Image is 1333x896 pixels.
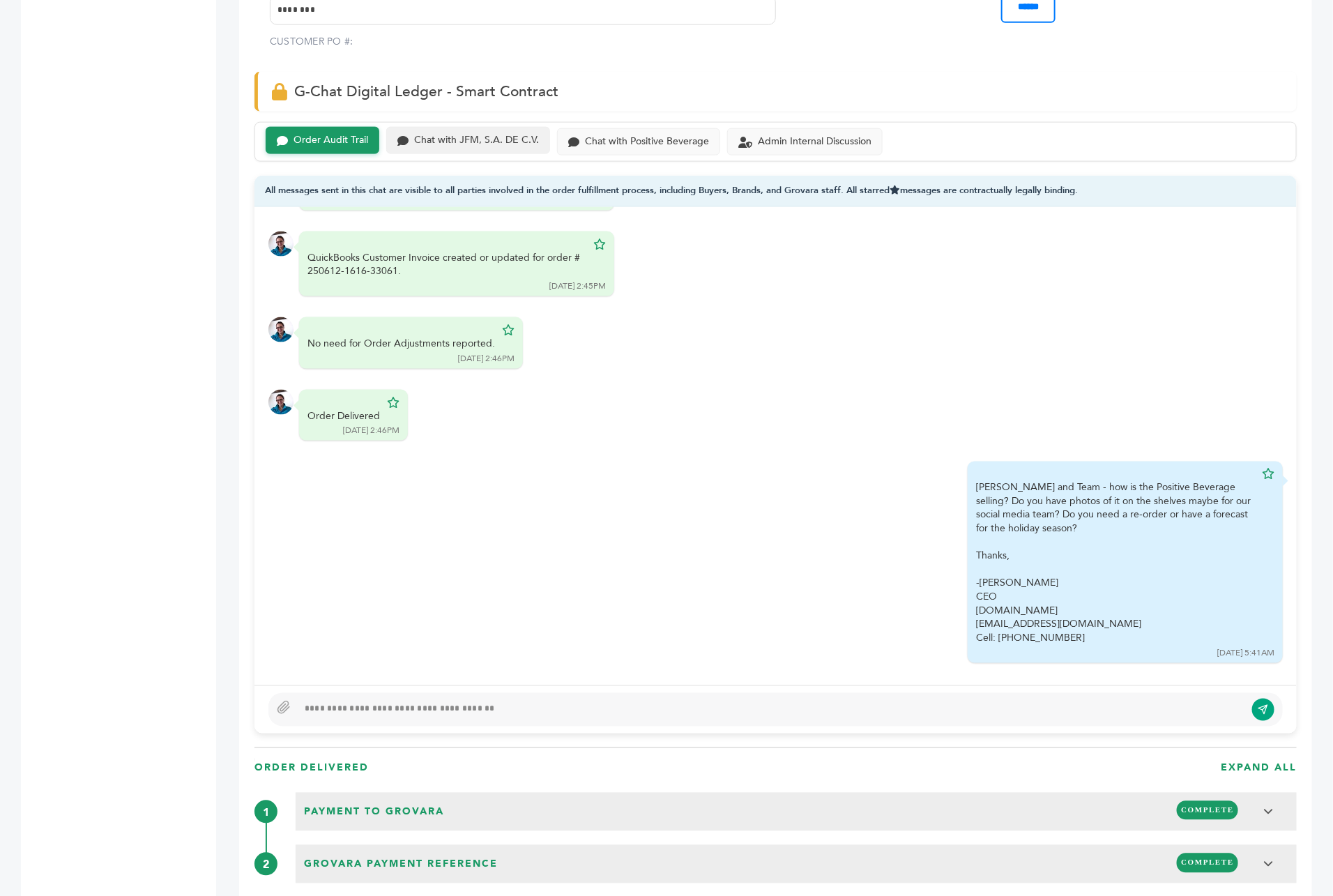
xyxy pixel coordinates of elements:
[343,425,399,436] div: [DATE] 2:46PM
[414,135,539,146] div: Chat with JFM, S.A. DE C.V.
[300,853,502,876] span: Grovara Payment Reference
[307,337,495,351] div: No need for Order Adjustments reported.
[976,481,1255,645] div: [PERSON_NAME] and Team - how is the Positive Beverage selling? Do you have photos of it on the sh...
[270,35,353,49] label: CUSTOMER PO #:
[1177,801,1238,820] span: COMPLETE
[294,82,558,102] span: G-Chat Digital Ledger - Smart Contract
[1177,853,1238,872] span: COMPLETE
[1221,761,1297,775] h3: EXPAND ALL
[254,176,1297,207] div: All messages sent in this chat are visible to all parties involved in the order fulfillment proce...
[294,135,368,146] div: Order Audit Trail
[307,251,586,278] div: QuickBooks Customer Invoice created or updated for order # 250612-1616-33061.
[976,577,1255,591] div: -[PERSON_NAME]
[976,549,1255,563] div: Thanks,
[549,280,606,292] div: [DATE] 2:45PM
[976,591,1255,605] div: CEO
[585,136,709,148] div: Chat with Positive Beverage
[976,618,1255,632] div: [EMAIL_ADDRESS][DOMAIN_NAME]
[976,632,1255,646] div: Cell: [PHONE_NUMBER]
[976,605,1255,618] div: [DOMAIN_NAME]
[758,136,871,148] div: Admin Internal Discussion
[300,801,448,823] span: Payment to Grovara
[458,353,515,365] div: [DATE] 2:46PM
[307,409,380,423] div: Order Delivered
[1217,648,1274,660] div: [DATE] 5:41AM
[254,761,369,775] h3: ORDER DElIVERED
